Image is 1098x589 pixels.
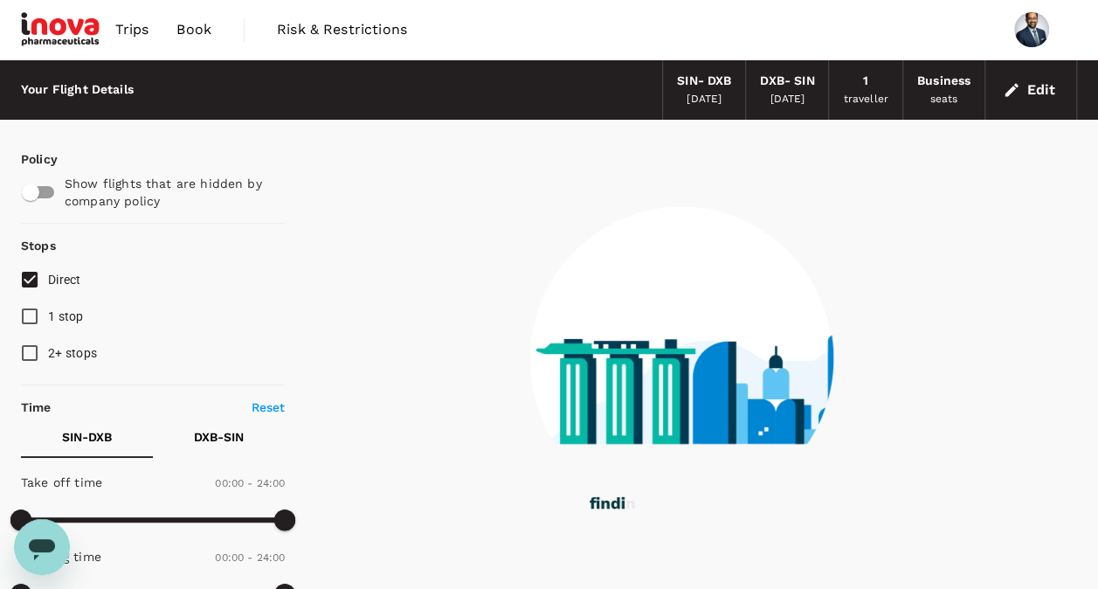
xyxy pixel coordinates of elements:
strong: Stops [21,239,56,253]
p: Landing time [21,548,101,565]
p: Show flights that are hidden by company policy [65,175,273,210]
div: DXB - SIN [760,72,814,91]
p: Reset [252,398,286,416]
span: Risk & Restrictions [277,19,407,40]
div: SIN - DXB [677,72,731,91]
span: 00:00 - 24:00 [215,477,285,489]
div: Business [917,72,970,91]
span: 00:00 - 24:00 [215,551,285,564]
span: 1 stop [48,309,84,323]
div: 1 [863,72,868,91]
div: [DATE] [770,91,805,108]
p: Policy [21,150,37,168]
img: Vikas Mohan [1014,12,1049,47]
iframe: Button to launch messaging window [14,519,70,575]
p: DXB - SIN [194,428,244,446]
button: Edit [999,76,1062,104]
p: Time [21,398,52,416]
span: Trips [115,19,149,40]
span: Book [176,19,211,40]
div: Your Flight Details [21,80,134,100]
p: SIN - DXB [62,428,112,446]
g: finding your flights [590,497,741,513]
img: iNova Pharmaceuticals [21,10,101,49]
div: traveller [843,91,887,108]
div: [DATE] [687,91,722,108]
span: Direct [48,273,81,287]
div: seats [930,91,958,108]
p: Take off time [21,474,102,491]
span: 2+ stops [48,346,97,360]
